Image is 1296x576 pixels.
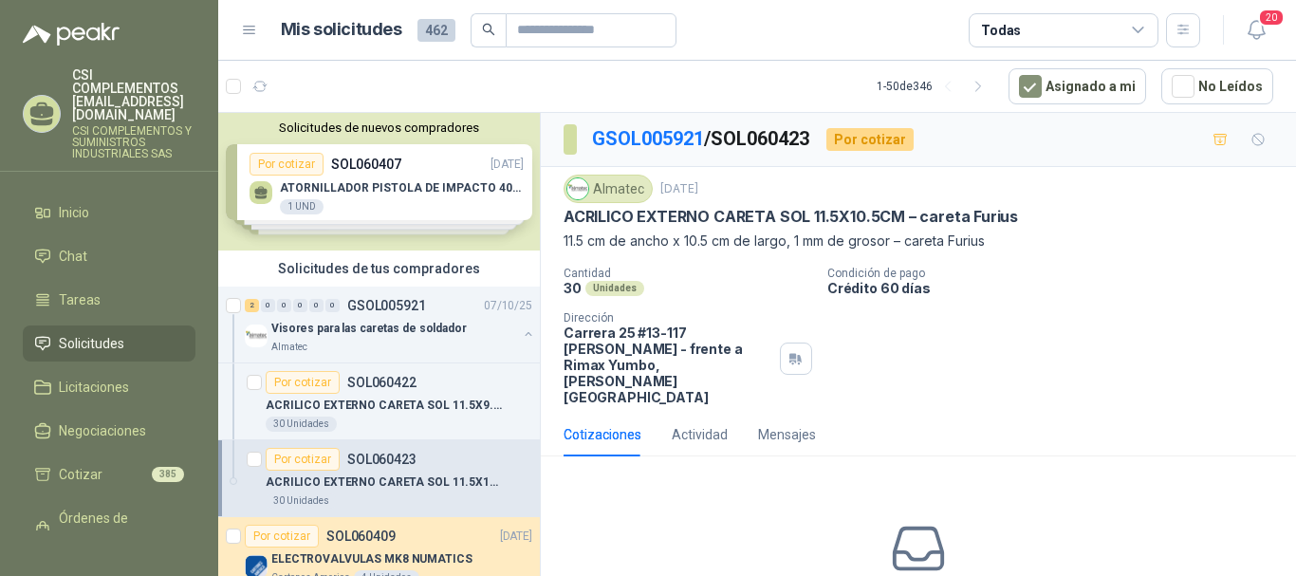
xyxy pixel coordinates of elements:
div: Por cotizar [826,128,914,151]
a: 2 0 0 0 0 0 GSOL00592107/10/25 Company LogoVisores para las caretas de soldadorAlmatec [245,294,536,355]
span: 20 [1258,9,1285,27]
a: Solicitudes [23,325,195,362]
p: CSI COMPLEMENTOS [EMAIL_ADDRESS][DOMAIN_NAME] [72,68,195,121]
a: GSOL005921 [592,127,704,150]
p: CSI COMPLEMENTOS Y SUMINISTROS INDUSTRIALES SAS [72,125,195,159]
p: Almatec [271,340,307,355]
img: Company Logo [245,325,268,347]
span: Inicio [59,202,89,223]
div: Solicitudes de nuevos compradoresPor cotizarSOL060407[DATE] ATORNILLADOR PISTOLA DE IMPACTO 400NM... [218,113,540,251]
div: Almatec [564,175,653,203]
p: ELECTROVALVULAS MK8 NUMATICS [271,550,472,568]
button: Solicitudes de nuevos compradores [226,121,532,135]
p: ACRILICO EXTERNO CARETA SOL 11.5X10.5CM – careta Furius [266,474,502,492]
a: Por cotizarSOL060422ACRILICO EXTERNO CARETA SOL 11.5X9.5CM30 Unidades [218,363,540,440]
p: Visores para las caretas de soldador [271,320,467,338]
span: Licitaciones [59,377,129,398]
button: No Leídos [1161,68,1273,104]
a: Tareas [23,282,195,318]
span: Negociaciones [59,420,146,441]
a: Por cotizarSOL060423ACRILICO EXTERNO CARETA SOL 11.5X10.5CM – careta Furius30 Unidades [218,440,540,517]
a: Órdenes de Compra [23,500,195,557]
a: Cotizar385 [23,456,195,492]
div: 0 [261,299,275,312]
div: 0 [325,299,340,312]
span: 462 [417,19,455,42]
p: 30 [564,280,582,296]
p: / SOL060423 [592,124,811,154]
p: Condición de pago [827,267,1288,280]
div: 0 [277,299,291,312]
div: 30 Unidades [266,493,337,509]
button: 20 [1239,13,1273,47]
p: ACRILICO EXTERNO CARETA SOL 11.5X10.5CM – careta Furius [564,207,1018,227]
div: Por cotizar [245,525,319,548]
span: search [482,23,495,36]
p: SOL060423 [347,453,417,466]
span: Órdenes de Compra [59,508,177,549]
div: 1 - 50 de 346 [877,71,993,102]
a: Licitaciones [23,369,195,405]
div: Mensajes [758,424,816,445]
a: Negociaciones [23,413,195,449]
div: 0 [293,299,307,312]
p: SOL060409 [326,530,396,543]
p: 11.5 cm de ancho x 10.5 cm de largo, 1 mm de grosor – careta Furius [564,231,1273,251]
div: Solicitudes de tus compradores [218,251,540,287]
p: GSOL005921 [347,299,426,312]
div: Por cotizar [266,371,340,394]
a: Chat [23,238,195,274]
span: Tareas [59,289,101,310]
p: SOL060422 [347,376,417,389]
p: 07/10/25 [484,297,532,315]
p: Crédito 60 días [827,280,1288,296]
a: Inicio [23,195,195,231]
span: 385 [152,467,184,482]
div: Unidades [585,281,644,296]
div: 0 [309,299,324,312]
div: Cotizaciones [564,424,641,445]
p: Dirección [564,311,772,325]
p: [DATE] [500,528,532,546]
p: Cantidad [564,267,812,280]
img: Logo peakr [23,23,120,46]
button: Asignado a mi [1009,68,1146,104]
div: 2 [245,299,259,312]
span: Cotizar [59,464,102,485]
div: Por cotizar [266,448,340,471]
img: Company Logo [567,178,588,199]
p: ACRILICO EXTERNO CARETA SOL 11.5X9.5CM [266,397,502,415]
p: Carrera 25 #13-117 [PERSON_NAME] - frente a Rimax Yumbo , [PERSON_NAME][GEOGRAPHIC_DATA] [564,325,772,405]
div: Todas [981,20,1021,41]
p: [DATE] [660,180,698,198]
div: 30 Unidades [266,417,337,432]
span: Solicitudes [59,333,124,354]
div: Actividad [672,424,728,445]
h1: Mis solicitudes [281,16,402,44]
span: Chat [59,246,87,267]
